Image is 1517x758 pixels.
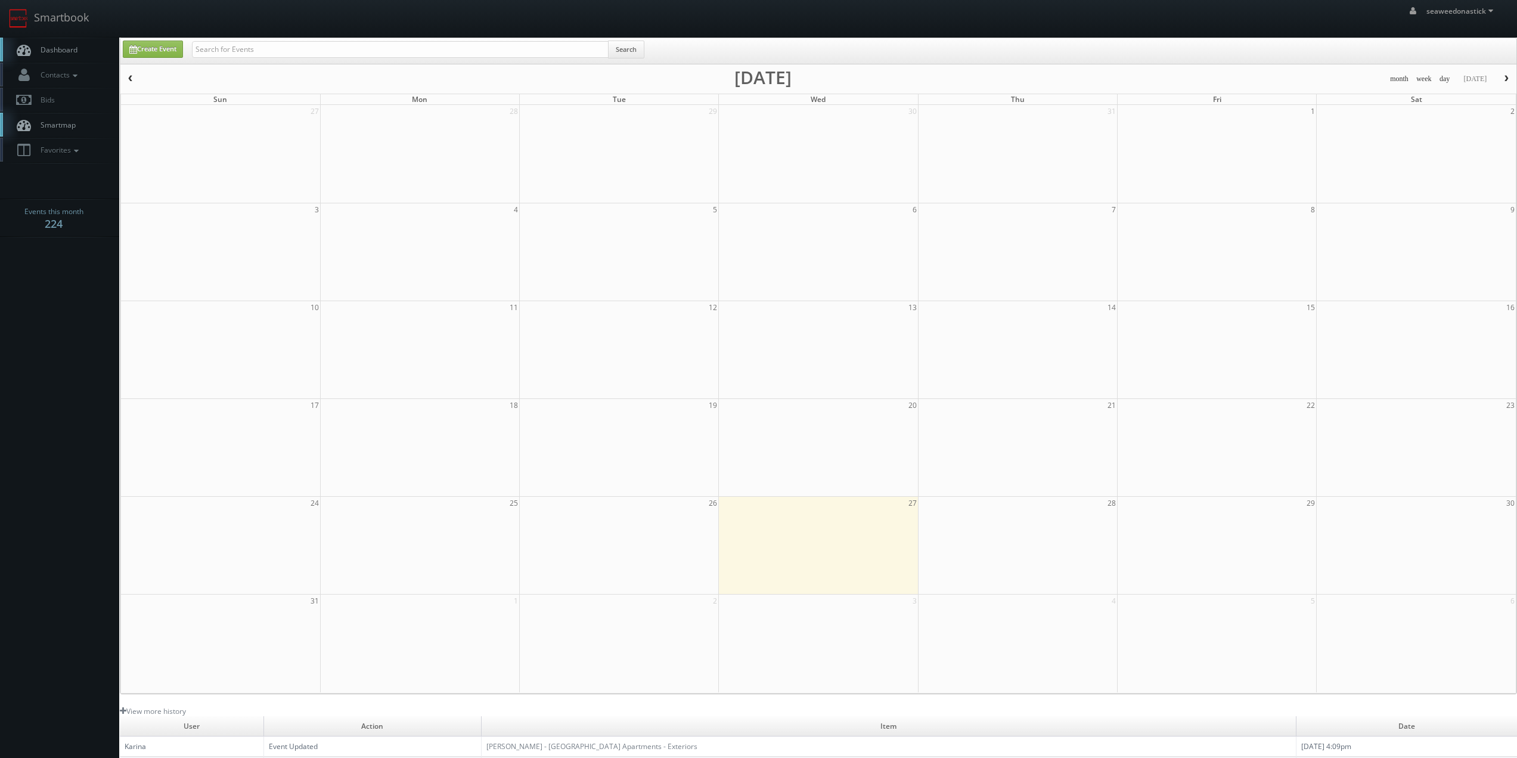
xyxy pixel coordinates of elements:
span: 23 [1505,399,1516,412]
span: 8 [1310,203,1316,216]
span: 17 [309,399,320,412]
h2: [DATE] [734,72,792,83]
span: Mon [412,94,427,104]
span: 11 [508,301,519,314]
button: week [1412,72,1436,86]
a: View more history [120,706,186,716]
span: 12 [708,301,718,314]
span: 27 [309,105,320,117]
span: 6 [911,203,918,216]
span: 3 [314,203,320,216]
span: 30 [907,105,918,117]
span: 2 [1509,105,1516,117]
span: 16 [1505,301,1516,314]
span: 10 [309,301,320,314]
span: 30 [1505,497,1516,509]
span: Contacts [35,70,80,80]
span: 4 [1110,595,1117,607]
span: 22 [1305,399,1316,412]
td: Date [1296,716,1517,737]
td: [DATE] 4:09pm [1296,737,1517,757]
span: 1 [513,595,519,607]
td: Event Updated [263,737,481,757]
span: 29 [708,105,718,117]
span: 26 [708,497,718,509]
span: 13 [907,301,918,314]
a: Create Event [123,41,183,58]
input: Search for Events [192,41,609,58]
td: Item [481,716,1296,737]
span: Thu [1011,94,1025,104]
span: Tue [613,94,626,104]
td: User [120,716,263,737]
span: seaweedonastick [1426,6,1497,16]
span: Dashboard [35,45,77,55]
button: Search [608,41,644,58]
span: 19 [708,399,718,412]
span: 6 [1509,595,1516,607]
span: Sun [213,94,227,104]
span: 28 [508,105,519,117]
span: 4 [513,203,519,216]
span: 21 [1106,399,1117,412]
span: Favorites [35,145,82,155]
span: Sat [1411,94,1422,104]
span: 20 [907,399,918,412]
span: 18 [508,399,519,412]
span: 15 [1305,301,1316,314]
button: day [1435,72,1454,86]
span: Fri [1213,94,1221,104]
span: 9 [1509,203,1516,216]
span: 31 [309,595,320,607]
button: [DATE] [1459,72,1491,86]
td: Action [263,716,481,737]
span: Bids [35,95,55,105]
span: Wed [811,94,826,104]
td: Karina [120,737,263,757]
img: smartbook-logo.png [9,9,28,28]
span: 3 [911,595,918,607]
strong: 224 [45,216,63,231]
span: 5 [712,203,718,216]
span: 5 [1310,595,1316,607]
span: 28 [1106,497,1117,509]
span: 29 [1305,497,1316,509]
span: 14 [1106,301,1117,314]
span: 2 [712,595,718,607]
span: 27 [907,497,918,509]
button: month [1386,72,1413,86]
span: 31 [1106,105,1117,117]
span: Smartmap [35,120,76,130]
span: 25 [508,497,519,509]
span: 7 [1110,203,1117,216]
span: 1 [1310,105,1316,117]
a: [PERSON_NAME] - [GEOGRAPHIC_DATA] Apartments - Exteriors [486,741,697,751]
span: 24 [309,497,320,509]
span: Events this month [24,206,83,218]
